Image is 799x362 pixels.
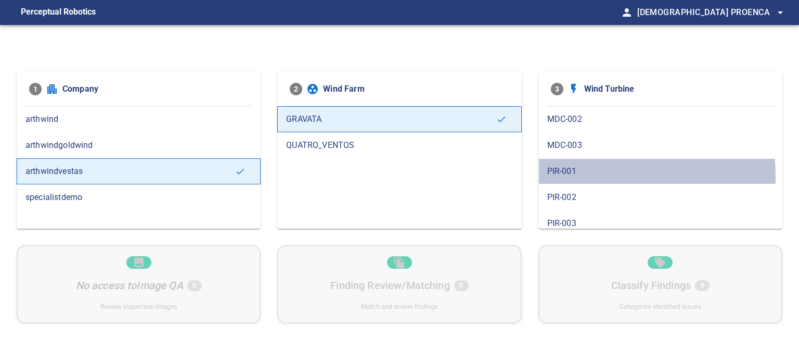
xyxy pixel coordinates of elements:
span: [DEMOGRAPHIC_DATA] Proenca [637,5,787,20]
span: arthwindvestas [25,165,235,178]
figcaption: Perceptual Robotics [21,4,96,21]
span: specialistdemo [25,191,252,204]
div: GRAVATA [277,106,521,132]
div: PIR-003 [538,210,782,236]
span: arthwindgoldwind [25,139,252,152]
div: MDC-003 [538,132,782,158]
span: arrow_drop_down [774,6,787,19]
div: arthwindvestas [17,158,261,184]
div: PIR-001 [538,158,782,184]
span: Company [62,83,248,95]
div: specialistdemo [17,184,261,210]
span: 3 [551,83,563,95]
span: Wind Turbine [584,83,770,95]
span: PIR-002 [547,191,774,204]
div: arthwindgoldwind [17,132,261,158]
span: MDC-003 [547,139,774,152]
span: 2 [290,83,302,95]
div: arthwind [17,106,261,132]
span: arthwind [25,113,252,126]
span: GRAVATA [286,113,496,126]
span: PIR-001 [547,165,774,178]
div: QUATRO_VENTOS [277,132,521,158]
span: PIR-003 [547,217,774,230]
span: 1 [29,83,42,95]
span: person [621,6,633,19]
span: MDC-002 [547,113,774,126]
div: PIR-002 [538,184,782,210]
div: MDC-002 [538,106,782,132]
button: [DEMOGRAPHIC_DATA] Proenca [633,2,787,23]
span: QUATRO_VENTOS [286,139,512,152]
span: Wind Farm [323,83,509,95]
